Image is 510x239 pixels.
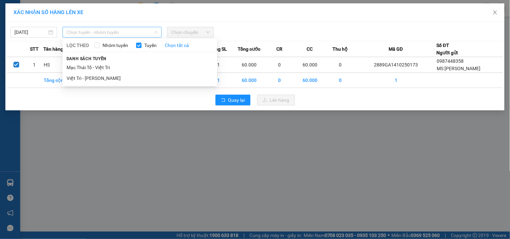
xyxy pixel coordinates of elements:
[142,42,159,49] span: Tuyến
[493,10,498,15] span: close
[63,56,111,62] span: Danh sách tuyến
[257,95,295,105] button: uploadLên hàng
[210,45,227,53] span: Tổng SL
[264,73,295,88] td: 0
[356,57,437,73] td: 2889GA1410250173
[63,62,217,73] li: Mạc Thái Tổ - Việt Trì
[325,57,355,73] td: 0
[228,96,245,104] span: Quay lại
[389,45,403,53] span: Mã GD
[307,45,313,53] span: CC
[264,57,295,73] td: 0
[234,57,264,73] td: 60.000
[63,73,217,84] li: Việt Trì - [PERSON_NAME]
[437,58,464,64] span: 0987448358
[30,45,39,53] span: STT
[221,98,226,103] span: rollback
[44,45,64,53] span: Tên hàng
[234,73,264,88] td: 60.000
[154,30,158,34] span: down
[437,66,481,71] span: MS [PERSON_NAME]
[333,45,348,53] span: Thu hộ
[204,57,234,73] td: 1
[44,57,74,73] td: HS
[165,42,189,49] a: Chọn tất cả
[437,42,458,56] div: Số ĐT Người gửi
[67,27,158,37] span: Chọn tuyến - nhóm tuyến
[325,73,355,88] td: 0
[100,42,131,49] span: Nhóm tuyến
[204,73,234,88] td: 1
[171,27,210,37] span: Chọn chuyến
[486,3,505,22] button: Close
[276,45,282,53] span: CR
[238,45,260,53] span: Tổng cước
[13,9,83,15] span: XÁC NHẬN SỐ HÀNG LÊN XE
[295,57,325,73] td: 60.000
[25,57,43,73] td: 1
[44,73,74,88] td: Tổng cộng
[14,29,47,36] input: 14/10/2025
[295,73,325,88] td: 60.000
[215,95,250,105] button: rollbackQuay lại
[67,42,89,49] span: LỌC THEO
[356,73,437,88] td: 1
